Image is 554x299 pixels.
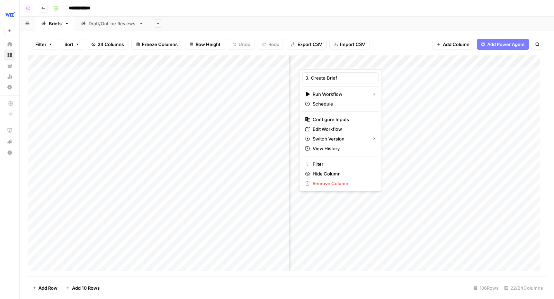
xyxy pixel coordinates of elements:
[443,41,470,48] span: Add Column
[239,41,250,48] span: Undo
[49,20,62,27] div: Briefs
[131,39,182,50] button: Freeze Columns
[313,145,373,152] span: View History
[4,60,15,71] a: Your Data
[196,41,221,48] span: Row Height
[313,91,366,98] span: Run Workflow
[98,41,124,48] span: 24 Columns
[268,41,279,48] span: Redo
[313,161,373,167] span: Filter
[4,49,15,61] a: Browse
[4,147,15,158] button: Help + Support
[313,170,373,177] span: Hide Column
[4,82,15,93] a: Settings
[432,39,474,50] button: Add Column
[471,282,501,293] div: 106 Rows
[89,20,136,27] div: Draft/Outline Reviews
[313,126,373,133] span: Edit Workflow
[35,17,75,30] a: Briefs
[142,41,178,48] span: Freeze Columns
[5,136,15,147] div: What's new?
[60,39,84,50] button: Sort
[340,41,365,48] span: Import CSV
[313,135,366,142] span: Switch Version
[87,39,128,50] button: 24 Columns
[72,284,100,291] span: Add 10 Rows
[4,136,15,147] button: What's new?
[64,41,73,48] span: Sort
[4,71,15,82] a: Usage
[35,41,46,48] span: Filter
[4,8,17,20] img: Wiz Logo
[28,282,62,293] button: Add Row
[4,125,15,136] a: AirOps Academy
[38,284,57,291] span: Add Row
[228,39,255,50] button: Undo
[313,116,373,123] span: Configure Inputs
[313,100,373,107] span: Schedule
[287,39,327,50] button: Export CSV
[501,282,546,293] div: 22/24 Columns
[31,39,57,50] button: Filter
[75,17,150,30] a: Draft/Outline Reviews
[297,41,322,48] span: Export CSV
[62,282,104,293] button: Add 10 Rows
[185,39,225,50] button: Row Height
[4,39,15,50] a: Home
[4,6,15,23] button: Workspace: Wiz
[258,39,284,50] button: Redo
[477,39,529,50] button: Add Power Agent
[487,41,525,48] span: Add Power Agent
[313,180,373,187] span: Remove Column
[329,39,369,50] button: Import CSV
